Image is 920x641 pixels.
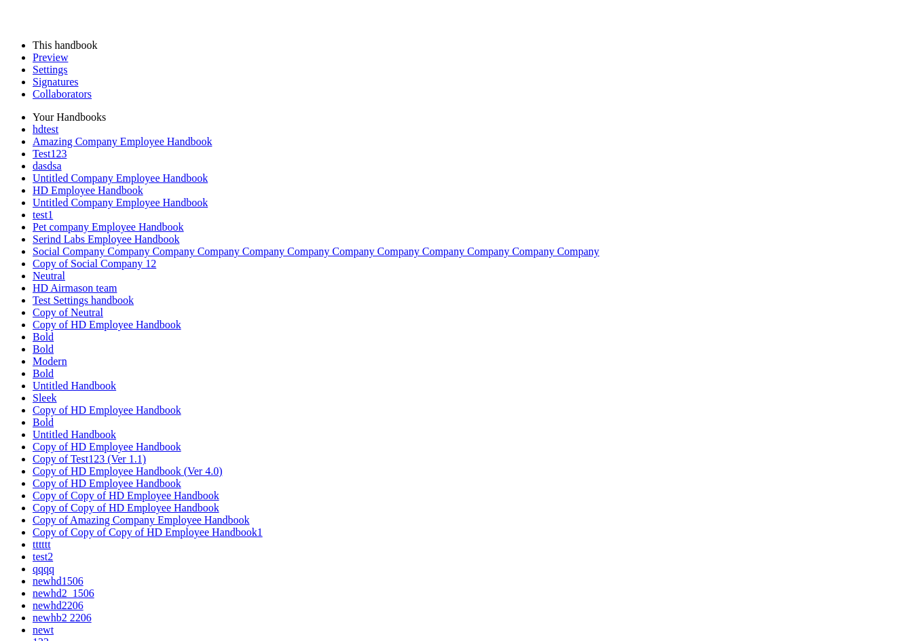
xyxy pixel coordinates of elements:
a: Amazing Company Employee Handbook [33,136,212,147]
a: Pet company Employee Handbook [33,221,184,233]
a: Bold [33,368,54,379]
a: Preview [33,52,68,63]
a: Collaborators [33,88,92,100]
a: Untitled Company Employee Handbook [33,172,208,184]
a: Serind Labs Employee Handbook [33,233,179,245]
a: Modern [33,355,67,367]
a: Copy of HD Employee Handbook [33,441,181,452]
a: newhb2 2206 [33,612,92,623]
a: HD Airmason team [33,282,117,294]
a: HD Employee Handbook [33,184,143,196]
a: Bold [33,331,54,343]
a: test2 [33,551,53,562]
a: Copy of Copy of Copy of HD Employee Handbook1 [33,526,263,538]
a: Bold [33,343,54,355]
a: Untitled Handbook [33,380,116,391]
a: Settings [33,64,68,75]
a: Copy of Test123 (Ver 1.1) [33,453,146,465]
a: Copy of Amazing Company Employee Handbook [33,514,250,526]
a: qqqq [33,563,54,575]
a: Sleek [33,392,57,404]
a: Copy of HD Employee Handbook [33,404,181,416]
a: Untitled Handbook [33,429,116,440]
a: Copy of HD Employee Handbook [33,478,181,489]
a: hdtest [33,123,58,135]
a: test1 [33,209,53,220]
a: newhd2206 [33,600,84,611]
a: dasdsa [33,160,62,172]
a: newt [33,624,54,636]
a: Copy of Copy of HD Employee Handbook [33,490,219,501]
a: Copy of HD Employee Handbook [33,319,181,330]
li: Your Handbooks [33,111,915,123]
a: Copy of Neutral [33,307,103,318]
li: This handbook [33,39,915,52]
a: tttttt [33,539,51,550]
a: Bold [33,416,54,428]
a: Copy of Social Company 12 [33,258,156,269]
a: Copy of Copy of HD Employee Handbook [33,502,219,513]
a: newhd2_1506 [33,587,94,599]
a: Test123 [33,148,67,159]
a: Social Company Company Company Company Company Company Company Company Company Company Company Co... [33,246,600,257]
a: Test Settings handbook [33,294,134,306]
a: newhd1506 [33,575,84,587]
a: Copy of HD Employee Handbook (Ver 4.0) [33,465,223,477]
a: Untitled Company Employee Handbook [33,197,208,208]
a: Neutral [33,270,65,281]
a: Signatures [33,76,79,88]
